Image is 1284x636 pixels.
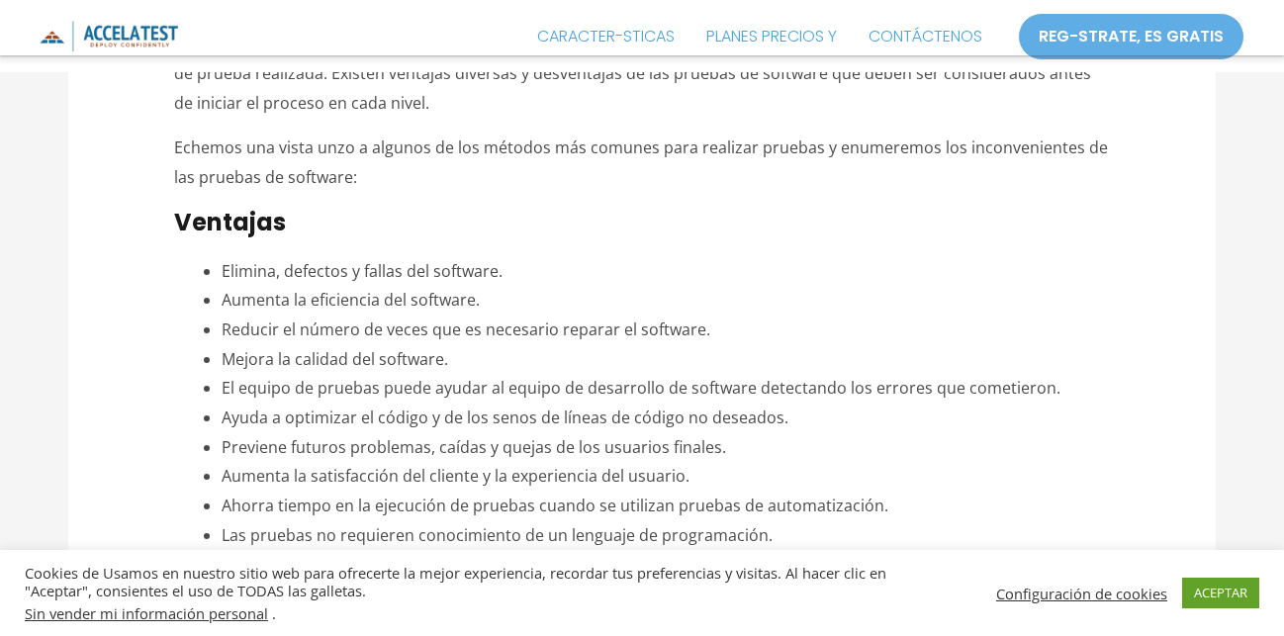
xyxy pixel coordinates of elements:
font: Sin vender mi información personal [25,603,268,623]
font: Elimina, defectos y fallas del software. [222,260,503,282]
font: Las pruebas de software son un proceso que ayuda a identificar errores, fallos o defectos en un p... [174,4,1095,114]
font: Ayuda a optimizar el código y de los senos de líneas de código no deseados. [222,407,788,428]
font: Aumenta la eficiencia del software. [222,289,480,311]
font: . [272,603,276,623]
font: Aumenta la satisfacción del cliente y la experiencia del usuario. [222,465,689,487]
font: Configuración de cookies [996,584,1167,603]
font: Echemos una vista unzo a algunos de los métodos más comunes para realizar pruebas y enumeremos lo... [174,136,1108,188]
font: Cookies de Usamos en nuestro sitio web para ofrecerte la mejor experiencia, recordar tus preferen... [25,563,886,600]
font: Mejora la calidad del software. [222,348,448,370]
font: Ahorra tiempo en la ejecución de pruebas cuando se utilizan pruebas de automatización. [222,495,888,516]
font: El equipo de pruebas puede ayudar al equipo de desarrollo de software detectando los errores que ... [222,377,1060,399]
a: Configuración de cookies [996,585,1167,602]
font: Las pruebas no requieren conocimiento de un lenguaje de programación. [222,524,773,546]
font: Reducir el número de veces que es necesario reparar el software. [222,318,710,340]
a: ACEPTAR [1182,578,1259,608]
font: Ventajas [174,206,286,238]
font: Previene futuros problemas, caídas y quejas de los usuarios finales. [222,436,726,458]
font: ACEPTAR [1194,584,1247,601]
